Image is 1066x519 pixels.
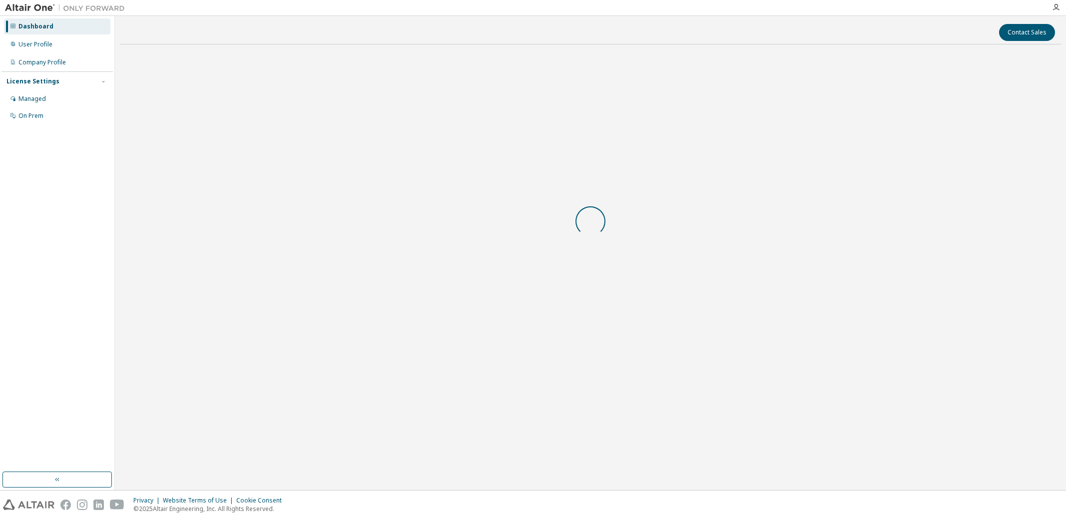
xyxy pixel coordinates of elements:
img: youtube.svg [110,500,124,510]
p: © 2025 Altair Engineering, Inc. All Rights Reserved. [133,505,288,513]
img: linkedin.svg [93,500,104,510]
div: On Prem [18,112,43,120]
div: Company Profile [18,58,66,66]
div: Managed [18,95,46,103]
div: User Profile [18,40,52,48]
button: Contact Sales [999,24,1055,41]
img: Altair One [5,3,130,13]
div: Privacy [133,497,163,505]
img: facebook.svg [60,500,71,510]
div: Cookie Consent [236,497,288,505]
div: License Settings [6,77,59,85]
img: instagram.svg [77,500,87,510]
div: Dashboard [18,22,53,30]
div: Website Terms of Use [163,497,236,505]
img: altair_logo.svg [3,500,54,510]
